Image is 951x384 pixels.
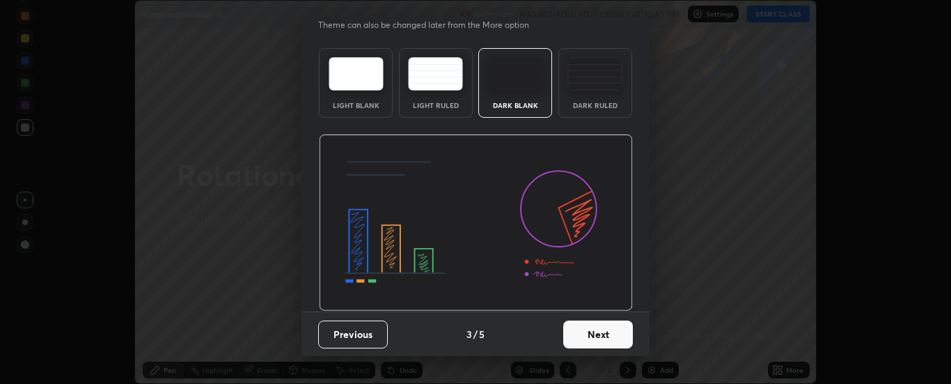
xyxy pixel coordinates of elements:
button: Previous [318,321,388,348]
div: Dark Ruled [567,102,623,109]
p: Theme can also be changed later from the More option [318,19,544,31]
img: darkThemeBanner.d06ce4a2.svg [319,135,633,312]
div: Light Blank [328,102,384,109]
img: darkRuledTheme.de295e13.svg [567,57,622,91]
div: Dark Blank [487,102,543,109]
div: Light Ruled [408,102,464,109]
img: darkTheme.f0cc69e5.svg [488,57,543,91]
h4: 3 [466,327,472,341]
h4: / [473,327,478,341]
img: lightTheme.e5ed3b09.svg [329,57,384,91]
img: lightRuledTheme.5fabf969.svg [408,57,463,91]
button: Next [563,321,633,348]
h4: 5 [479,327,485,341]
